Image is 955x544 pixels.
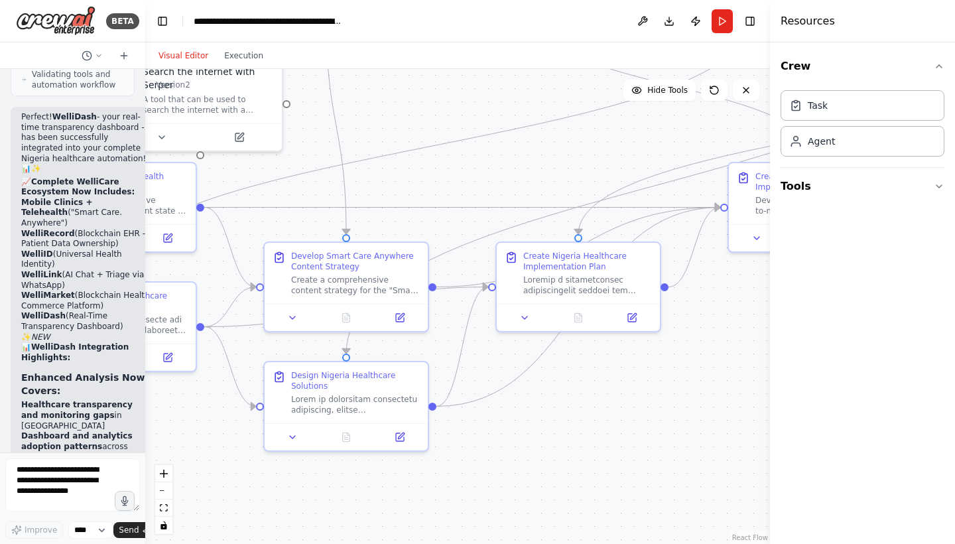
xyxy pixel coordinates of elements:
[21,400,133,420] strong: Healthcare transparency and monitoring gaps
[808,135,835,148] div: Agent
[21,177,151,198] h2: 📈
[21,270,62,279] strong: WelliLink
[21,291,151,311] li: (Blockchain Health Commerce Platform)
[647,85,688,96] span: Hide Tools
[106,13,139,29] div: BETA
[32,69,123,90] span: Validating tools and automation workflow
[808,99,828,112] div: Task
[31,332,50,342] em: NEW
[755,171,884,192] div: Create Smart Care Anywhere Implementation Roadmap
[21,112,151,174] p: Perfect! - your real-time transparency dashboard - has been successfully integrated into your com...
[21,372,145,396] strong: Enhanced Analysis Now Covers:
[113,522,155,538] button: Send
[291,394,420,415] div: Lorem ip dolorsitam consectetu adipiscing, elitse doeiusmodtemp, incididunt utlaboree dolorema al...
[21,249,151,270] li: (Universal Health Identity)
[21,270,151,291] li: (AI Chat + Triage via WhatsApp)
[21,342,151,363] h2: 📊
[318,429,375,445] button: No output available
[21,177,135,197] strong: Complete WelliCare Ecosystem Now Includes:
[155,465,172,534] div: React Flow controls
[204,281,256,334] g: Edge from ce959362-7fb2-4fc1-98cf-e1bfab2167a7 to c6a5111c-a85c-4925-b914-365a52b320fe
[21,198,151,229] li: ("Smart Care. Anywhere")
[21,291,75,300] strong: WelliMarket
[741,12,759,31] button: Hide right sidebar
[145,350,190,366] button: Open in side panel
[21,311,151,342] li: (Real-Time Transparency Dashboard) ✨
[781,13,835,29] h4: Resources
[143,94,274,115] div: A tool that can be used to search the internet with a search_query. Supports different search typ...
[21,198,93,218] strong: Mobile Clinics + Telehealth
[204,281,488,334] g: Edge from ce959362-7fb2-4fc1-98cf-e1bfab2167a7 to a48e466c-ca4a-487b-9bab-4dab61ad9e0c
[52,112,97,121] strong: WelliDash
[291,370,420,391] div: Design Nigeria Healthcare Solutions
[377,429,422,445] button: Open in side panel
[155,465,172,482] button: zoom in
[5,521,63,539] button: Improve
[107,18,757,274] g: Edge from e9def623-b994-4d18-a8c7-9231ecbb3438 to ce959362-7fb2-4fc1-98cf-e1bfab2167a7
[16,6,95,36] img: Logo
[320,18,353,234] g: Edge from f4f6beb3-476c-4e2d-a580-9a807d7f0b2a to c6a5111c-a85c-4925-b914-365a52b320fe
[143,65,274,92] div: Search the internet with Serper
[21,229,75,238] strong: WelliRecord
[155,517,172,534] button: toggle interactivity
[781,168,944,205] button: Tools
[318,310,375,326] button: No output available
[21,431,151,462] li: across demographics
[117,56,283,152] div: SerperDevToolSearch the internet with SerperA tool that can be used to search the internet with a...
[623,80,696,101] button: Hide Tools
[523,251,652,272] div: Create Nigeria Healthcare Implementation Plan
[781,48,944,85] button: Crew
[216,48,271,64] button: Execution
[732,534,768,541] a: React Flow attribution
[153,12,172,31] button: Hide left sidebar
[21,311,66,320] strong: WelliDash
[550,310,607,326] button: No output available
[145,230,190,246] button: Open in side panel
[263,241,429,332] div: Develop Smart Care Anywhere Content StrategyCreate a comprehensive content strategy for the "Smar...
[291,275,420,296] div: Create a comprehensive content strategy for the "Smart Care. Anywhere" telehealth initiative, inc...
[523,275,652,296] div: Loremip d sitametconsec adipiscingelit seddoei tem incididun utlaboreet doloremag aliqua Enimadm'...
[115,491,135,511] button: Click to speak your automation idea
[31,281,197,372] div: Analyze Nigeria Healthcare ChallengesLoremip do-sitam consecte adi elitsedd ei tempori utlaboreet...
[377,310,422,326] button: Open in side panel
[25,525,57,535] span: Improve
[155,482,172,500] button: zoom out
[204,201,720,214] g: Edge from 87635c77-5605-40c1-88be-cc20eb7ca332 to 36f774b9-3fe9-4ca3-bec3-ff15135e7784
[436,281,488,413] g: Edge from 0bc40b00-b77c-446c-a2e1-a646db287d90 to a48e466c-ca4a-487b-9bab-4dab61ad9e0c
[21,342,129,362] strong: WelliDash Integration Highlights:
[113,48,135,64] button: Start a new chat
[291,251,420,272] div: Develop Smart Care Anywhere Content Strategy
[21,431,133,451] strong: Dashboard and analytics adoption patterns
[263,361,429,452] div: Design Nigeria Healthcare SolutionsLorem ip dolorsitam consectetu adipiscing, elitse doeiusmodtem...
[21,229,151,249] li: (Blockchain EHR - Patient Data Ownership)
[156,80,190,90] div: Version 2
[609,310,655,326] button: Open in side panel
[31,162,197,253] div: Analyze African Telehealth Market LandscapeConduct comprehensive research on the current state of...
[119,525,139,535] span: Send
[204,201,256,294] g: Edge from 87635c77-5605-40c1-88be-cc20eb7ca332 to c6a5111c-a85c-4925-b914-365a52b320fe
[668,201,720,294] g: Edge from a48e466c-ca4a-487b-9bab-4dab61ad9e0c to 36f774b9-3fe9-4ca3-bec3-ff15135e7784
[76,48,108,64] button: Switch to previous chat
[21,249,53,259] strong: WelliID
[204,320,256,413] g: Edge from ce959362-7fb2-4fc1-98cf-e1bfab2167a7 to 0bc40b00-b77c-446c-a2e1-a646db287d90
[755,195,884,216] div: Develop a comprehensive go-to-market strategy and implementation roadmap for launching "Smart Car...
[155,500,172,517] button: fit view
[202,129,277,145] button: Open in side panel
[21,400,151,431] li: in [GEOGRAPHIC_DATA]
[495,241,661,332] div: Create Nigeria Healthcare Implementation PlanLoremip d sitametconsec adipiscingelit seddoei tem i...
[728,162,893,253] div: Create Smart Care Anywhere Implementation RoadmapDevelop a comprehensive go-to-market strategy an...
[151,48,216,64] button: Visual Editor
[781,85,944,167] div: Crew
[194,15,343,28] nav: breadcrumb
